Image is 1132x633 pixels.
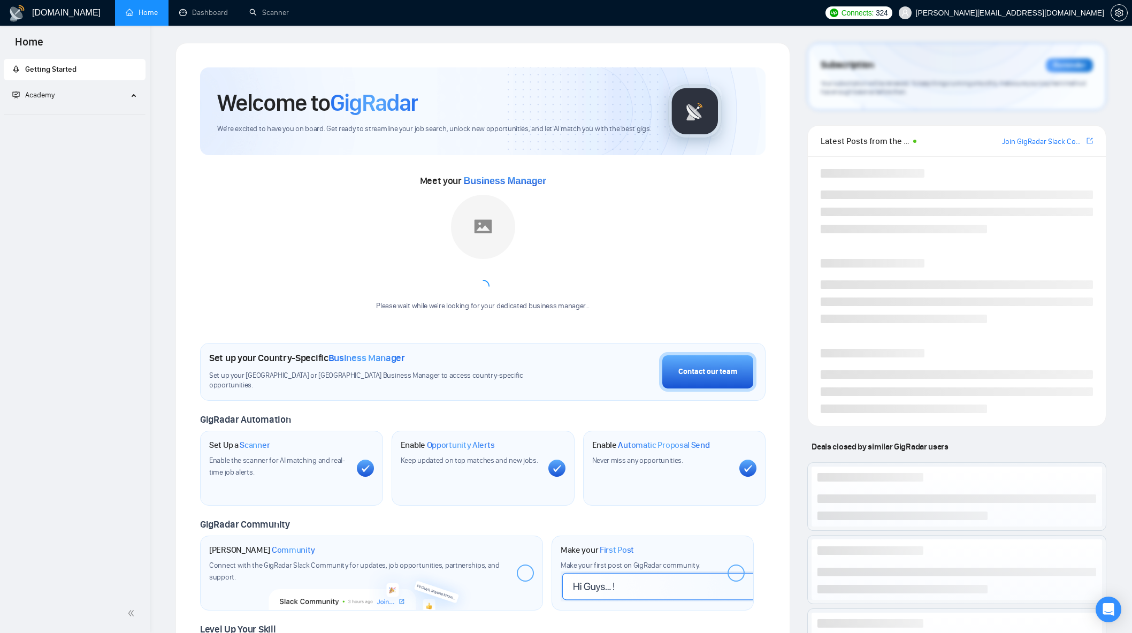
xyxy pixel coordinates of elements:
span: Community [272,545,315,555]
h1: Enable [401,440,495,451]
span: Home [6,34,52,57]
span: double-left [127,608,138,619]
span: Getting Started [25,65,77,74]
h1: Set up your Country-Specific [209,352,405,364]
div: Contact our team [678,366,737,378]
h1: Set Up a [209,440,270,451]
img: slackcommunity-bg.png [269,561,474,611]
span: Subscription [821,56,874,74]
span: user [901,9,909,17]
span: rocket [12,65,20,73]
span: fund-projection-screen [12,91,20,98]
h1: [PERSON_NAME] [209,545,315,555]
div: Open Intercom Messenger [1096,597,1121,622]
div: Reminder [1046,58,1093,72]
span: Make your first post on GigRadar community. [561,561,700,570]
span: Academy [12,90,55,100]
span: GigRadar Automation [200,414,290,425]
span: Business Manager [464,176,546,186]
span: We're excited to have you on board. Get ready to streamline your job search, unlock new opportuni... [217,124,651,134]
span: Automatic Proposal Send [618,440,709,451]
span: GigRadar Community [200,518,290,530]
span: First Post [600,545,634,555]
button: Contact our team [659,352,756,392]
span: Opportunity Alerts [427,440,495,451]
span: GigRadar [330,88,418,117]
span: Latest Posts from the GigRadar Community [821,134,910,148]
img: placeholder.png [451,195,515,259]
a: dashboardDashboard [179,8,228,17]
span: Connect with the GigRadar Slack Community for updates, job opportunities, partnerships, and support. [209,561,500,582]
button: setting [1111,4,1128,21]
span: export [1087,136,1093,145]
img: logo [9,5,26,22]
span: 324 [876,7,888,19]
span: Deals closed by similar GigRadar users [807,437,952,456]
span: Keep updated on top matches and new jobs. [401,456,538,465]
span: Academy [25,90,55,100]
span: Enable the scanner for AI matching and real-time job alerts. [209,456,345,477]
h1: Welcome to [217,88,418,117]
a: searchScanner [249,8,289,17]
span: Connects: [842,7,874,19]
img: upwork-logo.png [830,9,838,17]
a: export [1087,136,1093,146]
span: Business Manager [328,352,405,364]
li: Getting Started [4,59,146,80]
a: homeHome [126,8,158,17]
div: Please wait while we're looking for your dedicated business manager... [370,301,596,311]
li: Academy Homepage [4,110,146,117]
span: loading [476,279,489,293]
img: gigradar-logo.png [668,85,722,138]
span: Set up your [GEOGRAPHIC_DATA] or [GEOGRAPHIC_DATA] Business Manager to access country-specific op... [209,371,538,391]
h1: Enable [592,440,710,451]
span: Meet your [420,175,546,187]
a: setting [1111,9,1128,17]
a: Join GigRadar Slack Community [1002,136,1084,148]
span: Scanner [240,440,270,451]
span: setting [1111,9,1127,17]
span: Never miss any opportunities. [592,456,683,465]
span: Your subscription will be renewed. To keep things running smoothly, make sure your payment method... [821,79,1085,96]
h1: Make your [561,545,634,555]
